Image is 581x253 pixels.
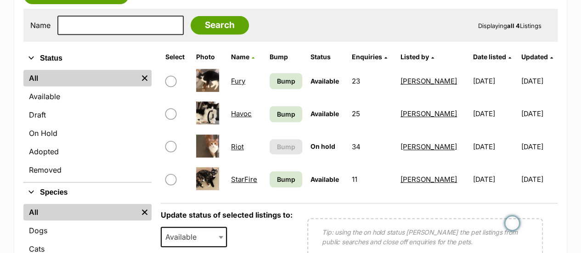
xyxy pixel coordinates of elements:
[277,109,295,119] span: Bump
[191,16,249,34] input: Search
[23,125,152,141] a: On Hold
[162,231,206,243] span: Available
[400,77,457,85] a: [PERSON_NAME]
[23,204,138,220] a: All
[277,174,295,184] span: Bump
[161,210,293,219] label: Update status of selected listings to:
[270,106,302,122] a: Bump
[478,22,542,29] span: Displaying Listings
[277,142,295,152] span: Bump
[521,163,557,195] td: [DATE]
[521,53,553,61] a: Updated
[196,135,219,157] img: Riot
[23,68,152,182] div: Status
[322,227,528,247] p: Tip: using the on hold status [PERSON_NAME] the pet listings from public searches and close off e...
[231,175,257,184] a: StarFire
[469,163,520,195] td: [DATE]
[231,53,249,61] span: Name
[469,131,520,163] td: [DATE]
[196,101,219,124] img: Havoc
[348,98,396,129] td: 25
[521,65,557,97] td: [DATE]
[23,88,152,105] a: Available
[138,204,152,220] a: Remove filter
[400,109,457,118] a: [PERSON_NAME]
[231,53,254,61] a: Name
[473,53,506,61] span: Date listed
[310,77,339,85] span: Available
[23,70,138,86] a: All
[400,175,457,184] a: [PERSON_NAME]
[231,142,244,151] a: Riot
[348,65,396,97] td: 23
[161,227,227,247] span: Available
[348,163,396,195] td: 11
[400,53,429,61] span: Listed by
[270,73,302,89] a: Bump
[521,131,557,163] td: [DATE]
[30,21,51,29] label: Name
[352,53,387,61] a: Enquiries
[231,109,252,118] a: Havoc
[23,222,152,239] a: Dogs
[400,53,434,61] a: Listed by
[277,76,295,86] span: Bump
[196,167,219,190] img: StarFire
[23,162,152,178] a: Removed
[138,70,152,86] a: Remove filter
[469,65,520,97] td: [DATE]
[352,53,382,61] span: translation missing: en.admin.listings.index.attributes.enquiries
[310,142,335,150] span: On hold
[192,50,226,64] th: Photo
[507,22,520,29] strong: all 4
[307,50,347,64] th: Status
[196,69,219,92] img: Fury
[23,107,152,123] a: Draft
[23,143,152,160] a: Adopted
[270,139,302,154] button: Bump
[348,131,396,163] td: 34
[270,171,302,187] a: Bump
[266,50,306,64] th: Bump
[231,77,245,85] a: Fury
[310,110,339,118] span: Available
[521,98,557,129] td: [DATE]
[23,186,152,198] button: Species
[469,98,520,129] td: [DATE]
[23,52,152,64] button: Status
[162,50,192,64] th: Select
[310,175,339,183] span: Available
[473,53,511,61] a: Date listed
[400,142,457,151] a: [PERSON_NAME]
[521,53,548,61] span: Updated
